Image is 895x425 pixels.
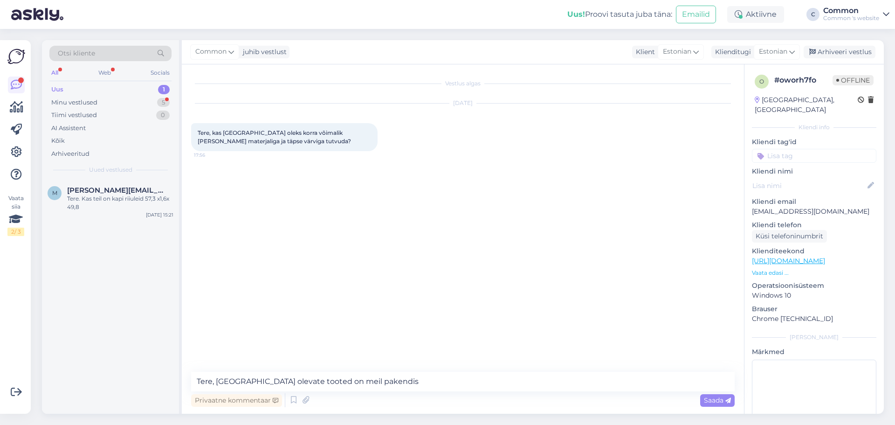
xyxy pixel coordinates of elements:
[51,111,97,120] div: Tiimi vestlused
[58,49,95,58] span: Otsi kliente
[823,7,889,22] a: CommonCommon 's website
[49,67,60,79] div: All
[191,79,735,88] div: Vestlus algas
[806,8,819,21] div: C
[804,46,875,58] div: Arhiveeri vestlus
[752,197,876,207] p: Kliendi email
[752,137,876,147] p: Kliendi tag'id
[51,124,86,133] div: AI Assistent
[752,207,876,216] p: [EMAIL_ADDRESS][DOMAIN_NAME]
[198,129,351,145] span: Tere, kas [GEOGRAPHIC_DATA] oleks korra võimalik [PERSON_NAME] materjaliga ja täpse värviga tutvuda?
[567,10,585,19] b: Uus!
[191,99,735,107] div: [DATE]
[752,149,876,163] input: Lisa tag
[194,152,229,159] span: 17:56
[752,167,876,176] p: Kliendi nimi
[149,67,172,79] div: Socials
[752,246,876,256] p: Klienditeekond
[239,47,287,57] div: juhib vestlust
[567,9,672,20] div: Proovi tasuta juba täna:
[156,111,170,120] div: 0
[158,85,170,94] div: 1
[823,14,879,22] div: Common 's website
[752,269,876,277] p: Vaata edasi ...
[67,195,173,211] div: Tere. Kas teil on kapi riiuleid 57,3 x1,6x 49,8
[704,396,731,404] span: Saada
[146,211,173,218] div: [DATE] 15:21
[752,181,866,191] input: Lisa nimi
[51,149,89,159] div: Arhiveeritud
[759,78,764,85] span: o
[632,47,655,57] div: Klient
[52,189,57,196] span: m
[833,75,874,85] span: Offline
[157,98,170,107] div: 5
[752,257,825,265] a: [URL][DOMAIN_NAME]
[51,98,97,107] div: Minu vestlused
[755,95,858,115] div: [GEOGRAPHIC_DATA], [GEOGRAPHIC_DATA]
[752,291,876,300] p: Windows 10
[823,7,879,14] div: Common
[51,85,63,94] div: Uus
[663,47,691,57] span: Estonian
[7,228,24,236] div: 2 / 3
[752,220,876,230] p: Kliendi telefon
[89,166,132,174] span: Uued vestlused
[752,281,876,291] p: Operatsioonisüsteem
[7,48,25,65] img: Askly Logo
[752,304,876,314] p: Brauser
[752,333,876,341] div: [PERSON_NAME]
[7,194,24,236] div: Vaata siia
[51,136,65,146] div: Kõik
[676,6,716,23] button: Emailid
[752,347,876,357] p: Märkmed
[191,372,735,391] textarea: Tere, [GEOGRAPHIC_DATA] olevate tooted on meil pakendis
[752,230,827,243] div: Küsi telefoninumbrit
[195,47,227,57] span: Common
[727,6,784,23] div: Aktiivne
[711,47,751,57] div: Klienditugi
[96,67,113,79] div: Web
[752,314,876,324] p: Chrome [TECHNICAL_ID]
[752,123,876,132] div: Kliendi info
[67,186,164,195] span: marianne.aasmae@gmail.com
[191,394,282,407] div: Privaatne kommentaar
[759,47,787,57] span: Estonian
[774,75,833,86] div: # oworh7fo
